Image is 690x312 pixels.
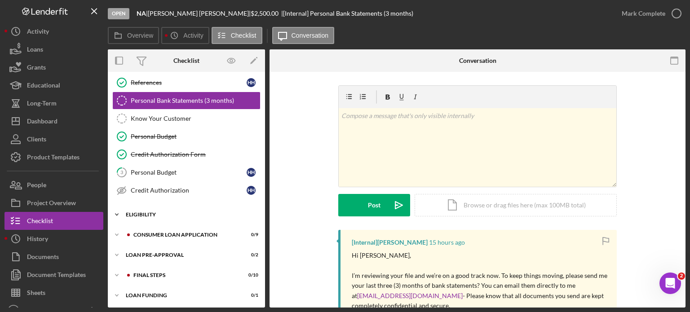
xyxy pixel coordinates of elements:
[338,194,410,216] button: Post
[133,232,236,237] div: Consumer Loan Application
[27,148,80,168] div: Product Templates
[173,57,199,64] div: Checklist
[4,230,103,248] button: History
[212,27,262,44] button: Checklist
[247,186,256,195] div: H H
[613,4,686,22] button: Mark Complete
[27,58,46,79] div: Grants
[27,22,49,43] div: Activity
[108,8,129,19] div: Open
[4,248,103,266] button: Documents
[27,248,59,268] div: Documents
[4,194,103,212] button: Project Overview
[27,212,53,232] div: Checklist
[137,9,146,17] b: NA
[4,22,103,40] button: Activity
[112,74,261,92] a: ReferencesHH
[659,272,681,294] iframe: Intercom live chat
[4,212,103,230] button: Checklist
[4,130,103,148] button: Clients
[459,57,496,64] div: Conversation
[251,10,281,17] div: $2,500.00
[127,32,153,39] label: Overview
[148,10,251,17] div: [PERSON_NAME] [PERSON_NAME] |
[357,292,463,299] a: [EMAIL_ADDRESS][DOMAIN_NAME]
[137,10,148,17] div: |
[27,230,48,250] div: History
[112,163,261,181] a: 3Personal BudgetHH
[247,168,256,177] div: H H
[242,252,258,258] div: 0 / 2
[27,130,46,150] div: Clients
[231,32,257,39] label: Checklist
[27,176,46,196] div: People
[126,293,236,298] div: Loan Funding
[183,32,203,39] label: Activity
[27,284,45,304] div: Sheets
[161,27,209,44] button: Activity
[133,272,236,278] div: FINAL STEPS
[242,232,258,237] div: 0 / 9
[678,272,685,280] span: 2
[112,127,261,145] a: Personal Budget
[4,284,103,302] button: Sheets
[4,266,103,284] button: Document Templates
[27,266,86,286] div: Document Templates
[27,194,76,214] div: Project Overview
[292,32,329,39] label: Conversation
[108,27,159,44] button: Overview
[120,169,123,175] tspan: 3
[429,239,465,246] time: 2025-08-25 22:59
[4,94,103,112] button: Long-Term
[368,194,380,216] div: Post
[352,239,428,246] div: [Internal] [PERSON_NAME]
[131,133,260,140] div: Personal Budget
[4,58,103,76] button: Grants
[27,112,57,132] div: Dashboard
[242,272,258,278] div: 0 / 10
[131,151,260,158] div: Credit Authorization Form
[352,271,608,311] p: I’m reviewing your file and we’re on a good track now. To keep things moving, please send me your...
[352,250,608,260] p: Hi [PERSON_NAME],
[112,181,261,199] a: Credit AuthorizationHH
[112,92,261,110] a: Personal Bank Statements (3 months)
[622,4,665,22] div: Mark Complete
[4,176,103,194] button: People
[27,40,43,61] div: Loans
[242,293,258,298] div: 0 / 1
[131,97,260,104] div: Personal Bank Statements (3 months)
[112,110,261,127] a: Know Your Customer
[247,78,256,87] div: H H
[126,252,236,258] div: Loan Pre-Approval
[4,76,103,94] button: Educational
[281,10,413,17] div: | [Internal] Personal Bank Statements (3 months)
[131,115,260,122] div: Know Your Customer
[126,212,254,217] div: Eligibility
[272,27,335,44] button: Conversation
[4,40,103,58] button: Loans
[112,145,261,163] a: Credit Authorization Form
[27,94,57,114] div: Long-Term
[131,79,247,86] div: References
[131,169,247,176] div: Personal Budget
[131,187,247,194] div: Credit Authorization
[27,76,60,97] div: Educational
[4,112,103,130] button: Dashboard
[4,148,103,166] button: Product Templates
